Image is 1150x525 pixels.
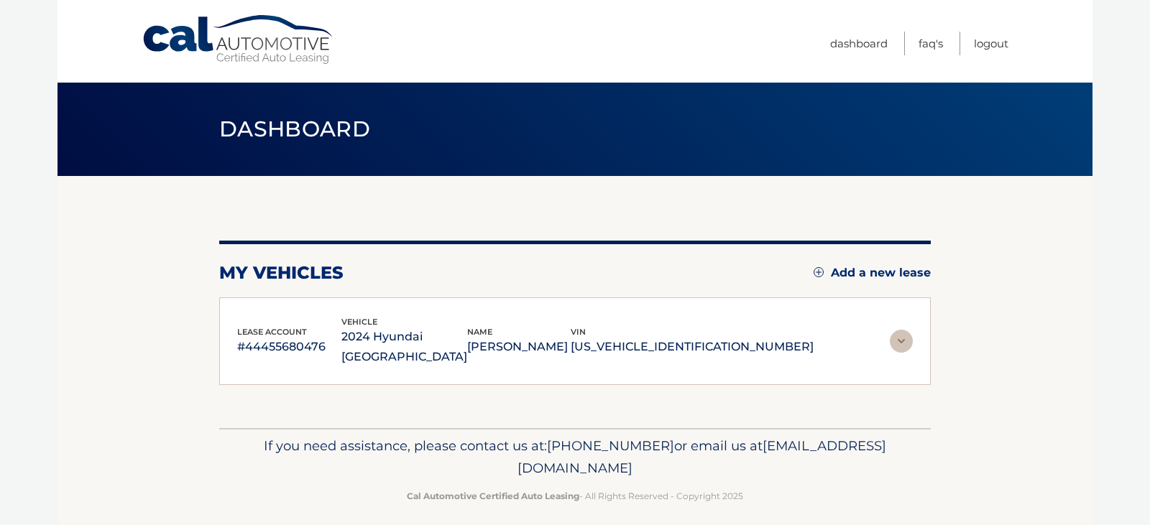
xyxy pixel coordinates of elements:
[814,266,931,280] a: Add a new lease
[237,327,307,337] span: lease account
[547,437,674,454] span: [PHONE_NUMBER]
[919,32,943,55] a: FAQ's
[341,317,377,327] span: vehicle
[571,327,586,337] span: vin
[814,267,824,277] img: add.svg
[407,491,579,501] strong: Cal Automotive Certified Auto Leasing
[229,488,921,503] p: - All Rights Reserved - Copyright 2025
[219,262,344,284] h2: my vehicles
[974,32,1008,55] a: Logout
[229,435,921,480] p: If you need assistance, please contact us at: or email us at
[571,337,814,357] p: [US_VEHICLE_IDENTIFICATION_NUMBER]
[219,116,370,142] span: Dashboard
[467,337,571,357] p: [PERSON_NAME]
[341,327,467,367] p: 2024 Hyundai [GEOGRAPHIC_DATA]
[830,32,888,55] a: Dashboard
[142,14,336,65] a: Cal Automotive
[467,327,492,337] span: name
[237,337,341,357] p: #44455680476
[890,330,913,353] img: accordion-rest.svg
